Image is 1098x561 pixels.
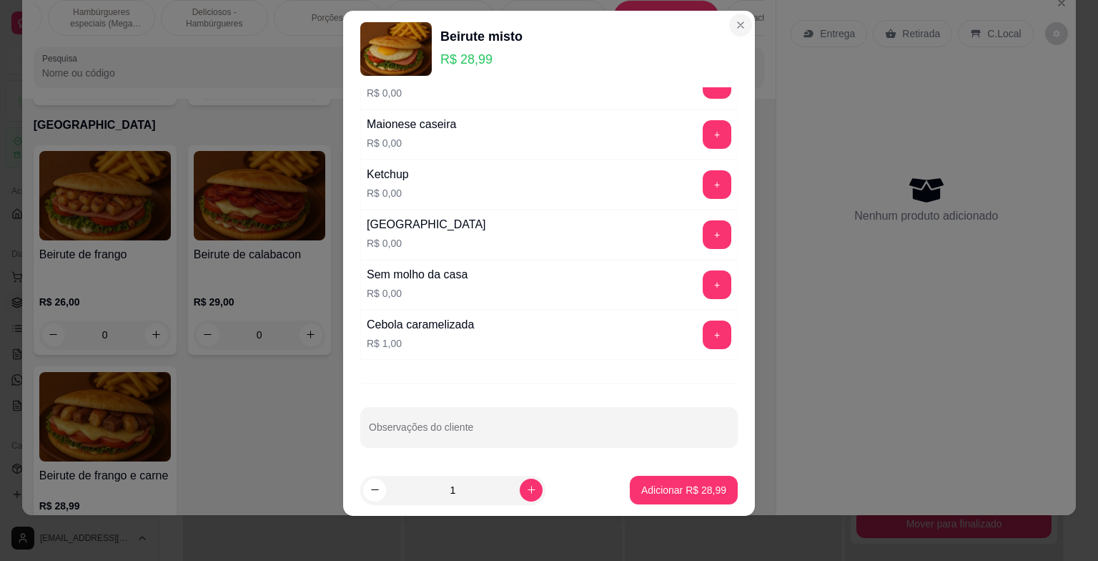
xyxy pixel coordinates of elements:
[520,479,543,502] button: increase-product-quantity
[367,186,409,200] p: R$ 0,00
[440,26,523,47] div: Beirute misto
[729,14,752,36] button: Close
[369,426,729,440] input: Observações do cliente
[367,116,456,133] div: Maionese caseira
[367,136,456,150] p: R$ 0,00
[367,316,474,333] div: Cebola caramelizada
[367,236,486,250] p: R$ 0,00
[440,49,523,69] p: R$ 28,99
[363,479,386,502] button: decrease-product-quantity
[641,483,726,497] p: Adicionar R$ 28,99
[367,86,403,100] p: R$ 0,00
[630,476,738,504] button: Adicionar R$ 28,99
[703,120,731,149] button: add
[360,22,432,76] img: product-image
[703,220,731,249] button: add
[367,336,474,351] p: R$ 1,00
[367,166,409,183] div: Ketchup
[703,321,731,349] button: add
[703,270,731,299] button: add
[367,216,486,233] div: [GEOGRAPHIC_DATA]
[367,286,468,301] p: R$ 0,00
[703,170,731,199] button: add
[367,266,468,283] div: Sem molho da casa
